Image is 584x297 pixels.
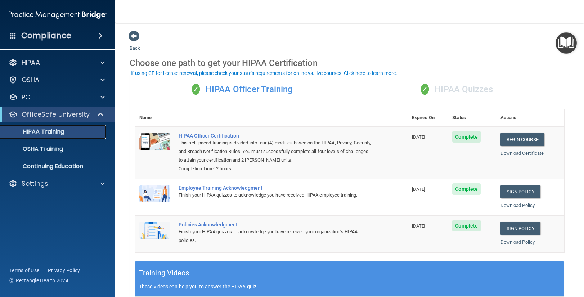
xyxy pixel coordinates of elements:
[5,163,103,170] p: Continuing Education
[500,222,540,235] a: Sign Policy
[179,185,372,191] div: Employee Training Acknowledgment
[135,79,350,100] div: HIPAA Officer Training
[179,139,372,165] div: This self-paced training is divided into four (4) modules based on the HIPAA, Privacy, Security, ...
[179,133,372,139] a: HIPAA Officer Certification
[412,186,426,192] span: [DATE]
[9,93,105,102] a: PCI
[192,84,200,95] span: ✓
[496,109,564,127] th: Actions
[9,110,104,119] a: OfficeSafe University
[130,69,398,77] button: If using CE for license renewal, please check your state's requirements for online vs. live cours...
[412,134,426,140] span: [DATE]
[22,179,48,188] p: Settings
[139,284,560,289] p: These videos can help you to answer the HIPAA quiz
[452,131,481,143] span: Complete
[500,239,535,245] a: Download Policy
[9,277,68,284] span: Ⓒ Rectangle Health 2024
[500,150,544,156] a: Download Certificate
[9,76,105,84] a: OSHA
[448,109,496,127] th: Status
[179,222,372,228] div: Policies Acknowledgment
[408,109,448,127] th: Expires On
[459,246,575,275] iframe: Drift Widget Chat Controller
[135,109,174,127] th: Name
[556,32,577,54] button: Open Resource Center
[139,267,189,279] h5: Training Videos
[22,110,90,119] p: OfficeSafe University
[22,76,40,84] p: OSHA
[5,128,64,135] p: HIPAA Training
[500,203,535,208] a: Download Policy
[5,145,63,153] p: OSHA Training
[9,8,107,22] img: PMB logo
[9,267,39,274] a: Terms of Use
[179,165,372,173] div: Completion Time: 2 hours
[22,93,32,102] p: PCI
[179,228,372,245] div: Finish your HIPAA quizzes to acknowledge you have received your organization’s HIPAA policies.
[452,220,481,231] span: Complete
[130,53,570,73] div: Choose one path to get your HIPAA Certification
[131,71,397,76] div: If using CE for license renewal, please check your state's requirements for online vs. live cours...
[412,223,426,229] span: [DATE]
[179,191,372,199] div: Finish your HIPAA quizzes to acknowledge you have received HIPAA employee training.
[350,79,564,100] div: HIPAA Quizzes
[452,183,481,195] span: Complete
[9,179,105,188] a: Settings
[21,31,71,41] h4: Compliance
[22,58,40,67] p: HIPAA
[500,185,540,198] a: Sign Policy
[48,267,80,274] a: Privacy Policy
[500,133,544,146] a: Begin Course
[9,58,105,67] a: HIPAA
[130,37,140,51] a: Back
[421,84,429,95] span: ✓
